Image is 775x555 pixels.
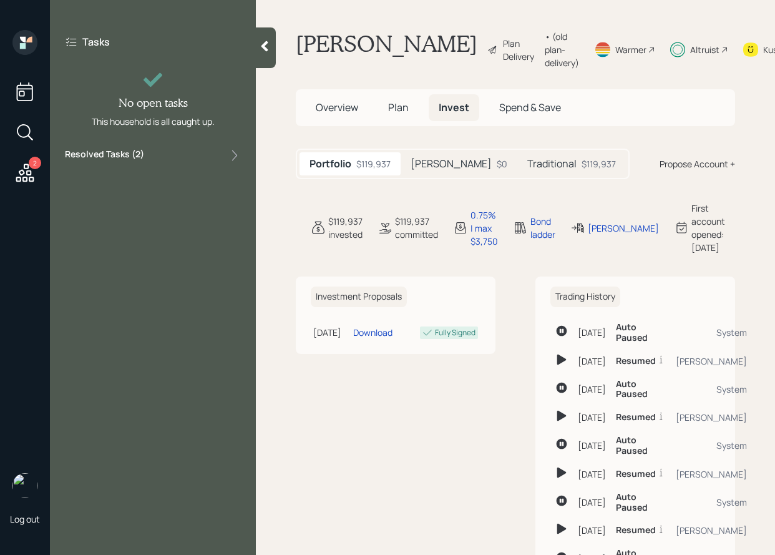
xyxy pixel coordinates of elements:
div: Fully Signed [435,327,475,338]
div: $119,937 [356,157,391,170]
div: [DATE] [578,411,606,424]
div: [PERSON_NAME] [676,524,747,537]
div: Warmer [615,43,646,56]
h6: Auto Paused [616,435,666,456]
span: Invest [439,101,469,114]
h6: Auto Paused [616,492,666,513]
label: Tasks [82,35,110,49]
div: [PERSON_NAME] [588,222,659,235]
h4: No open tasks [119,96,188,110]
div: System [676,383,747,396]
div: First account opened: [DATE] [691,202,735,254]
div: Log out [10,513,40,525]
h5: [PERSON_NAME] [411,158,492,170]
div: $119,937 committed [395,215,438,241]
div: [DATE] [578,439,606,452]
div: System [676,326,747,339]
h1: [PERSON_NAME] [296,30,477,69]
h6: Auto Paused [616,379,666,400]
div: System [676,439,747,452]
h5: Portfolio [310,158,351,170]
div: Bond ladder [530,215,555,241]
div: System [676,496,747,509]
span: Spend & Save [499,101,561,114]
div: • (old plan-delivery) [545,30,579,69]
h6: Investment Proposals [311,287,407,307]
div: This household is all caught up. [92,115,215,128]
h6: Resumed [616,412,656,423]
div: [DATE] [578,524,606,537]
h6: Auto Paused [616,322,666,343]
div: [DATE] [578,326,606,339]
div: Download [353,326,392,339]
div: Propose Account + [660,157,735,170]
img: sami-boghos-headshot.png [12,473,37,498]
div: $0 [497,157,507,170]
div: [PERSON_NAME] [676,468,747,481]
label: Resolved Tasks ( 2 ) [65,148,144,163]
div: $119,937 [582,157,616,170]
h6: Resumed [616,356,656,366]
h6: Trading History [550,287,620,307]
span: Overview [316,101,358,114]
h6: Resumed [616,469,656,479]
h5: Traditional [527,158,577,170]
div: [DATE] [578,468,606,481]
div: [DATE] [578,355,606,368]
div: Altruist [690,43,719,56]
div: [DATE] [313,326,348,339]
div: [PERSON_NAME] [676,355,747,368]
div: [DATE] [578,383,606,396]
h6: Resumed [616,525,656,536]
div: [DATE] [578,496,606,509]
span: Plan [388,101,409,114]
div: [PERSON_NAME] [676,411,747,424]
div: 0.75% | max $3,750 [470,209,498,248]
div: Plan Delivery [503,37,539,63]
div: $119,937 invested [328,215,363,241]
div: 2 [29,157,41,169]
